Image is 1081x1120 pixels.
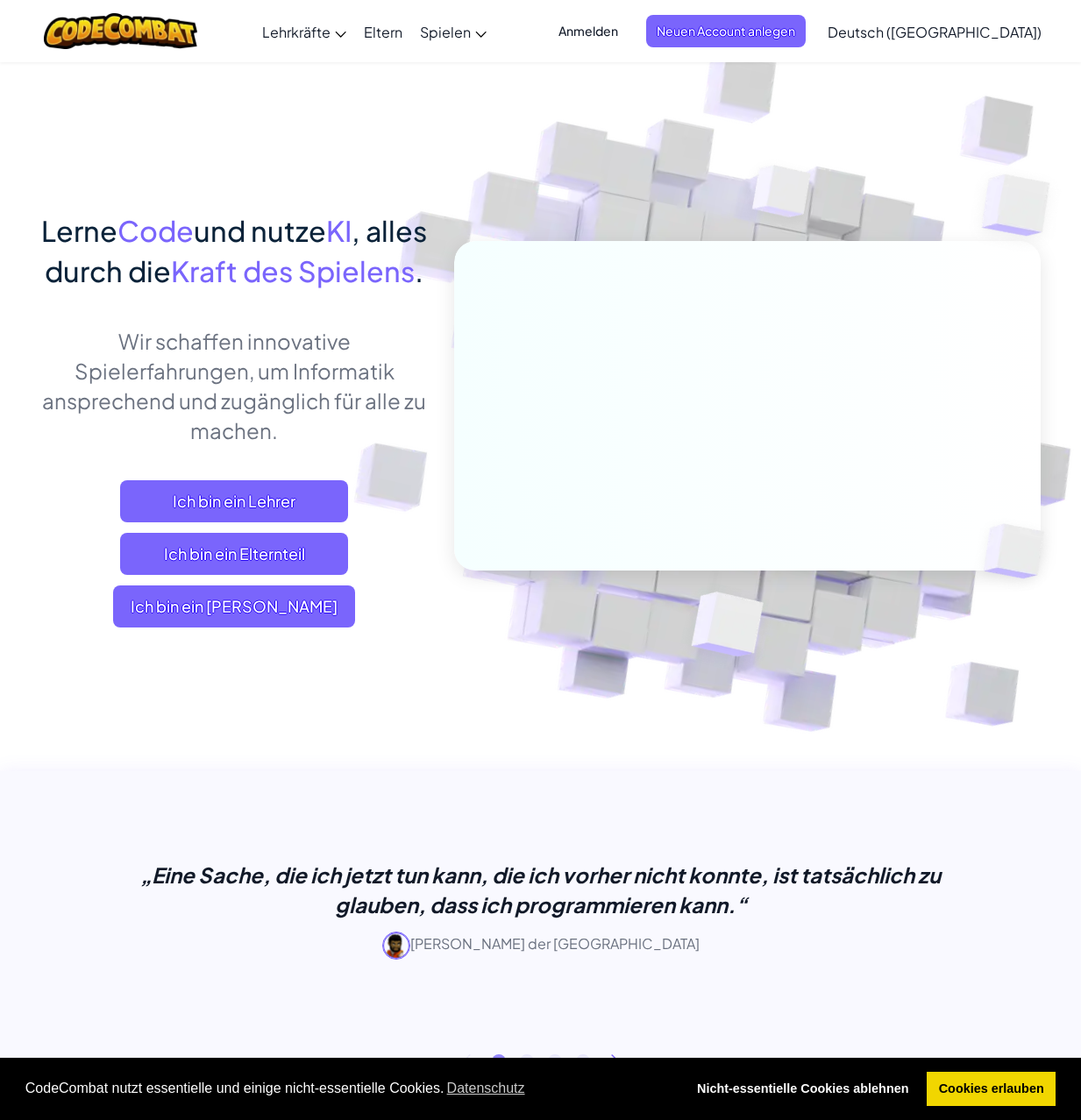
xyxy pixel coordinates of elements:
button: 2 [520,1054,534,1068]
a: Ich bin ein Lehrer [120,480,348,522]
span: CodeCombat nutzt essentielle und einige nicht-essentielle Cookies. [25,1075,672,1102]
button: 1 [492,1054,506,1068]
button: 3 [548,1054,562,1068]
span: Lehrkräfte [262,23,331,41]
img: Overlap cubes [719,131,845,261]
img: CodeCombat logo [44,13,197,49]
span: Kraft des Spielens [171,253,415,288]
span: und nutze [194,213,326,248]
a: Lehrkräfte [253,8,355,55]
a: allow cookies [927,1072,1056,1107]
button: Neuen Account anlegen [646,15,806,47]
a: deny cookies [685,1072,921,1107]
a: Spielen [411,8,495,55]
span: Lerne [41,213,117,248]
a: Eltern [355,8,411,55]
button: 4 [576,1054,590,1068]
a: Deutsch ([GEOGRAPHIC_DATA]) [819,8,1050,55]
p: Wir schaffen innovative Spielerfahrungen, um Informatik ansprechend und zugänglich für alle zu ma... [41,326,428,445]
p: „Eine Sache, die ich jetzt tun kann, die ich vorher nicht konnte, ist tatsächlich zu glauben, das... [103,860,979,919]
span: Deutsch ([GEOGRAPHIC_DATA]) [828,23,1042,41]
span: KI [326,213,352,248]
a: learn more about cookies [444,1075,527,1102]
p: [PERSON_NAME] der [GEOGRAPHIC_DATA] [103,932,979,960]
span: . [415,253,423,288]
img: Overlap cubes [648,555,805,700]
a: Ich bin ein Elternteil [120,533,348,575]
button: Ich bin ein [PERSON_NAME] [113,585,355,627]
span: Spielen [420,23,471,41]
img: avatar [382,932,410,960]
button: Anmelden [548,15,629,47]
span: Code [117,213,194,248]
